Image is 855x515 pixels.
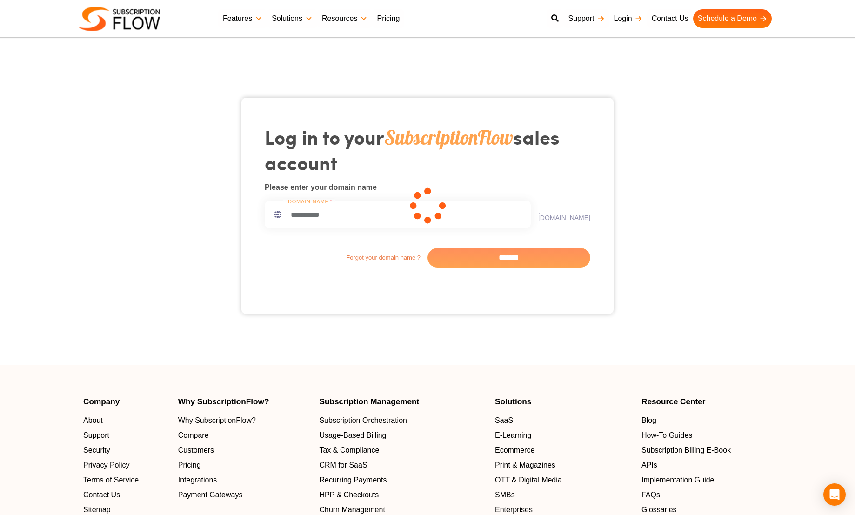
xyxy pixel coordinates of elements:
[178,475,310,486] a: Integrations
[178,445,214,456] span: Customers
[178,460,310,471] a: Pricing
[563,9,609,28] a: Support
[83,398,169,406] h4: Company
[319,430,486,441] a: Usage-Based Billing
[178,430,310,441] a: Compare
[267,9,317,28] a: Solutions
[495,489,632,501] a: SMBs
[495,430,531,441] span: E-Learning
[641,475,772,486] a: Implementation Guide
[641,460,772,471] a: APIs
[495,475,632,486] a: OTT & Digital Media
[319,398,486,406] h4: Subscription Management
[83,475,169,486] a: Terms of Service
[83,445,169,456] a: Security
[693,9,772,28] a: Schedule a Demo
[319,489,486,501] a: HPP & Checkouts
[83,415,103,426] span: About
[83,415,169,426] a: About
[495,489,515,501] span: SMBs
[178,398,310,406] h4: Why SubscriptionFlow?
[319,475,387,486] span: Recurring Payments
[495,398,632,406] h4: Solutions
[495,415,632,426] a: SaaS
[641,475,715,486] span: Implementation Guide
[823,483,846,506] div: Open Intercom Messenger
[641,415,656,426] span: Blog
[83,430,169,441] a: Support
[495,430,632,441] a: E-Learning
[319,445,379,456] span: Tax & Compliance
[641,445,731,456] span: Subscription Billing E-Book
[83,489,169,501] a: Contact Us
[178,489,310,501] a: Payment Gateways
[319,475,486,486] a: Recurring Payments
[641,398,772,406] h4: Resource Center
[641,489,772,501] a: FAQs
[319,430,386,441] span: Usage-Based Billing
[178,415,310,426] a: Why SubscriptionFlow?
[178,489,243,501] span: Payment Gateways
[178,430,209,441] span: Compare
[641,430,772,441] a: How-To Guides
[495,445,534,456] span: Ecommerce
[178,460,201,471] span: Pricing
[641,415,772,426] a: Blog
[647,9,693,28] a: Contact Us
[83,430,109,441] span: Support
[178,415,256,426] span: Why SubscriptionFlow?
[641,430,692,441] span: How-To Guides
[83,460,130,471] span: Privacy Policy
[319,460,367,471] span: CRM for SaaS
[319,489,379,501] span: HPP & Checkouts
[218,9,267,28] a: Features
[641,445,772,456] a: Subscription Billing E-Book
[178,445,310,456] a: Customers
[317,9,372,28] a: Resources
[178,475,217,486] span: Integrations
[319,460,486,471] a: CRM for SaaS
[495,460,555,471] span: Print & Magazines
[495,415,513,426] span: SaaS
[372,9,404,28] a: Pricing
[495,475,562,486] span: OTT & Digital Media
[83,489,120,501] span: Contact Us
[641,460,657,471] span: APIs
[495,460,632,471] a: Print & Magazines
[609,9,647,28] a: Login
[83,445,110,456] span: Security
[83,475,139,486] span: Terms of Service
[79,7,160,31] img: Subscriptionflow
[319,415,407,426] span: Subscription Orchestration
[83,460,169,471] a: Privacy Policy
[641,489,660,501] span: FAQs
[319,415,486,426] a: Subscription Orchestration
[495,445,632,456] a: Ecommerce
[319,445,486,456] a: Tax & Compliance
